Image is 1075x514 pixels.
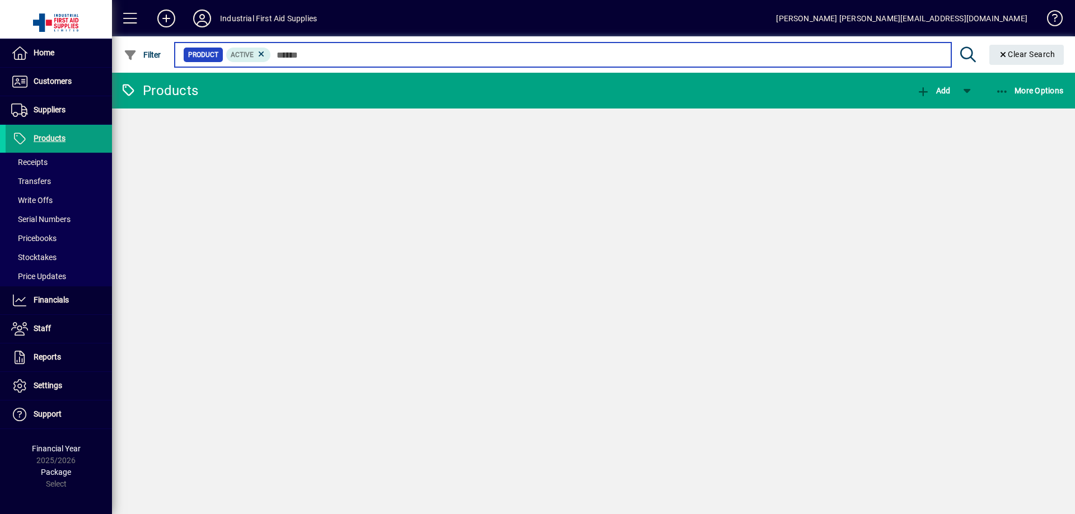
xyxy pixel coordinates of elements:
span: Transfers [11,177,51,186]
a: Reports [6,343,112,371]
button: More Options [993,81,1067,101]
button: Add [148,8,184,29]
button: Add [914,81,953,101]
span: Suppliers [34,105,66,114]
span: Stocktakes [11,253,57,262]
span: Customers [34,77,72,86]
span: Product [188,49,218,60]
a: Stocktakes [6,248,112,267]
span: Receipts [11,158,48,167]
a: Receipts [6,153,112,172]
div: Industrial First Aid Supplies [220,10,317,27]
span: Pricebooks [11,234,57,243]
span: Filter [124,50,161,59]
span: Add [917,86,950,95]
span: Serial Numbers [11,215,71,224]
button: Filter [121,45,164,65]
a: Transfers [6,172,112,191]
span: Support [34,409,62,418]
a: Write Offs [6,191,112,210]
a: Financials [6,286,112,314]
span: Clear Search [998,50,1055,59]
a: Support [6,400,112,428]
span: Settings [34,381,62,390]
a: Home [6,39,112,67]
button: Clear [989,45,1064,65]
a: Serial Numbers [6,210,112,229]
span: Staff [34,324,51,333]
span: More Options [995,86,1064,95]
span: Products [34,134,66,143]
span: Home [34,48,54,57]
a: Customers [6,68,112,96]
span: Reports [34,352,61,361]
a: Price Updates [6,267,112,286]
a: Suppliers [6,96,112,124]
div: [PERSON_NAME] [PERSON_NAME][EMAIL_ADDRESS][DOMAIN_NAME] [776,10,1027,27]
span: Financial Year [32,444,81,453]
div: Products [120,82,198,100]
mat-chip: Activation Status: Active [226,48,271,62]
span: Package [41,468,71,477]
a: Settings [6,372,112,400]
span: Active [231,51,254,59]
span: Write Offs [11,196,53,205]
span: Price Updates [11,272,66,281]
button: Profile [184,8,220,29]
a: Knowledge Base [1039,2,1061,39]
a: Pricebooks [6,229,112,248]
span: Financials [34,295,69,304]
a: Staff [6,315,112,343]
